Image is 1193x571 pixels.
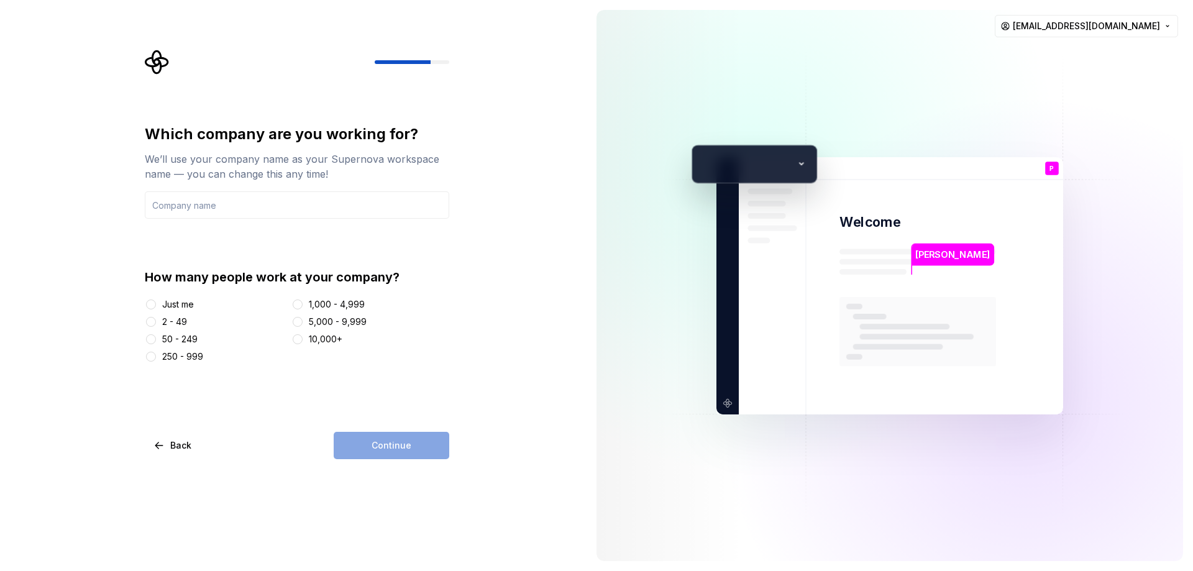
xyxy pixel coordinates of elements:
svg: Supernova Logo [145,50,170,75]
div: 50 - 249 [162,333,198,345]
span: Back [170,439,191,452]
div: We’ll use your company name as your Supernova workspace name — you can change this any time! [145,152,449,181]
div: 5,000 - 9,999 [309,316,367,328]
button: [EMAIL_ADDRESS][DOMAIN_NAME] [995,15,1178,37]
div: 250 - 999 [162,350,203,363]
div: Which company are you working for? [145,124,449,144]
input: Company name [145,191,449,219]
div: 10,000+ [309,333,342,345]
p: P [1049,165,1054,171]
p: [PERSON_NAME] [915,247,990,261]
div: How many people work at your company? [145,268,449,286]
div: Just me [162,298,194,311]
span: [EMAIL_ADDRESS][DOMAIN_NAME] [1013,20,1160,32]
p: Welcome [839,213,900,231]
button: Back [145,432,202,459]
div: 1,000 - 4,999 [309,298,365,311]
div: 2 - 49 [162,316,187,328]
